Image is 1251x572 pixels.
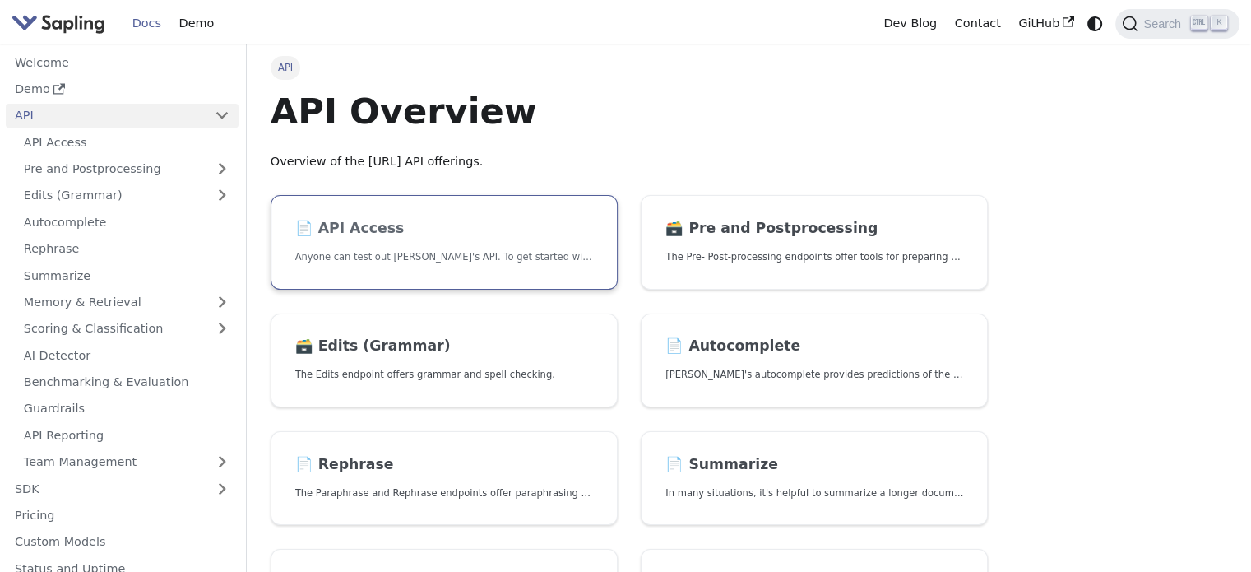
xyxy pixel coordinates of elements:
a: Benchmarking & Evaluation [15,370,239,394]
a: Pricing [6,504,239,528]
button: Expand sidebar category 'SDK' [206,477,239,500]
a: Custom Models [6,530,239,554]
a: Scoring & Classification [15,317,239,341]
span: Search [1138,17,1191,30]
a: Team Management [15,450,239,474]
p: In many situations, it's helpful to summarize a longer document into a shorter, more easily diges... [665,486,963,501]
a: Edits (Grammar) [15,184,239,207]
a: 📄️ RephraseThe Paraphrase and Rephrase endpoints offer paraphrasing for particular styles. [271,431,618,526]
h2: Edits (Grammar) [295,337,593,356]
p: Anyone can test out Sapling's API. To get started with the API, simply: [295,249,593,265]
a: 🗃️ Edits (Grammar)The Edits endpoint offers grammar and spell checking. [271,314,618,408]
a: Autocomplete [15,210,239,234]
kbd: K [1211,16,1227,30]
button: Collapse sidebar category 'API' [206,104,239,128]
a: AI Detector [15,343,239,367]
nav: Breadcrumbs [271,56,989,79]
a: 🗃️ Pre and PostprocessingThe Pre- Post-processing endpoints offer tools for preparing your text d... [641,195,988,290]
button: Switch between dark and light mode (currently system mode) [1083,12,1107,35]
a: Rephrase [15,237,239,261]
h1: API Overview [271,89,989,133]
h2: Rephrase [295,456,593,474]
a: Welcome [6,50,239,74]
p: Sapling's autocomplete provides predictions of the next few characters or words [665,367,963,383]
a: API Access [15,130,239,154]
a: API [6,104,206,128]
h2: Autocomplete [665,337,963,356]
a: GitHub [1009,11,1082,36]
h2: Pre and Postprocessing [665,220,963,238]
p: The Pre- Post-processing endpoints offer tools for preparing your text data for ingestation as we... [665,249,963,265]
a: Pre and Postprocessing [15,157,239,181]
a: Summarize [15,263,239,287]
h2: Summarize [665,456,963,474]
a: 📄️ SummarizeIn many situations, it's helpful to summarize a longer document into a shorter, more ... [641,431,988,526]
a: API Reporting [15,423,239,447]
a: Contact [946,11,1010,36]
img: Sapling.ai [12,12,105,35]
a: Guardrails [15,397,239,421]
span: API [271,56,301,79]
a: Demo [6,77,239,101]
p: The Edits endpoint offers grammar and spell checking. [295,367,593,383]
button: Search (Ctrl+K) [1115,9,1239,39]
a: Dev Blog [874,11,945,36]
a: SDK [6,477,206,500]
a: Sapling.ai [12,12,111,35]
a: Memory & Retrieval [15,291,239,314]
p: The Paraphrase and Rephrase endpoints offer paraphrasing for particular styles. [295,486,593,501]
a: 📄️ Autocomplete[PERSON_NAME]'s autocomplete provides predictions of the next few characters or words [641,314,988,408]
a: Docs [123,11,170,36]
p: Overview of the [URL] API offerings. [271,152,989,172]
h2: API Access [295,220,593,238]
a: Demo [170,11,223,36]
a: 📄️ API AccessAnyone can test out [PERSON_NAME]'s API. To get started with the API, simply: [271,195,618,290]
